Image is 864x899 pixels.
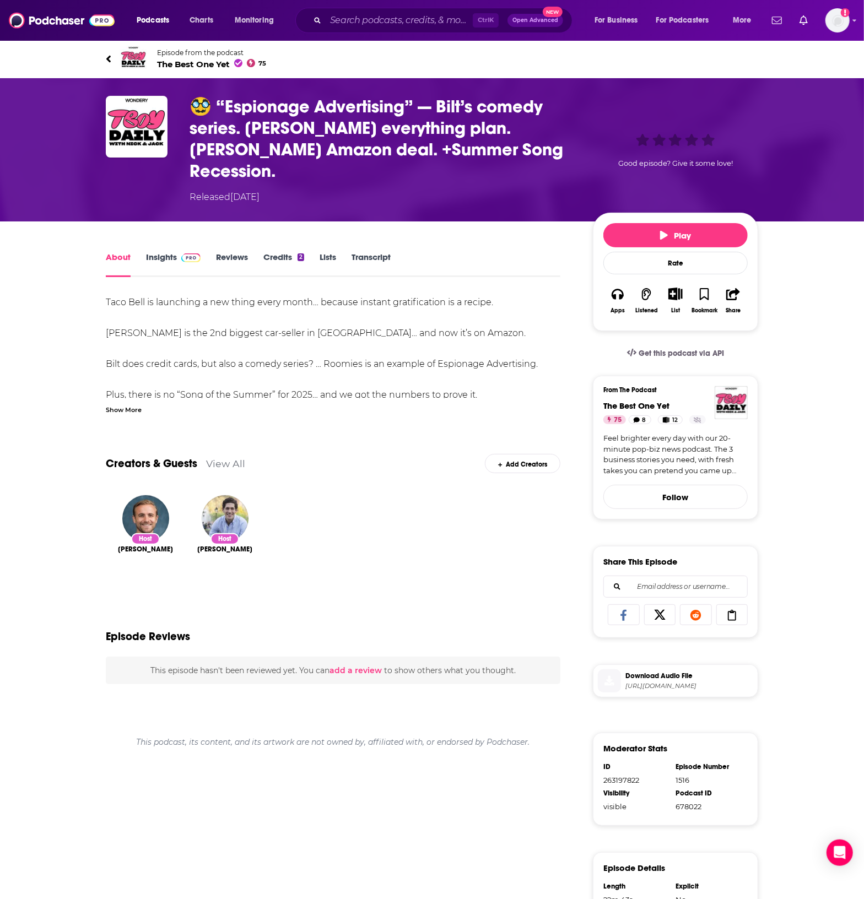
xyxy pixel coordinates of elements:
[639,349,724,358] span: Get this podcast via API
[608,604,640,625] a: Share on Facebook
[352,252,391,277] a: Transcript
[603,776,668,784] div: 263197822
[595,13,638,28] span: For Business
[649,12,725,29] button: open menu
[197,545,252,554] a: Nick Martell
[485,454,560,473] div: Add Creators
[671,307,680,314] div: List
[190,13,213,28] span: Charts
[543,7,563,17] span: New
[182,12,220,29] a: Charts
[825,8,850,33] img: User Profile
[120,46,147,72] img: The Best One Yet
[118,545,173,554] a: Jack Kramer
[660,230,692,241] span: Play
[507,14,563,27] button: Open AdvancedNew
[644,604,676,625] a: Share on X/Twitter
[603,280,632,321] button: Apps
[603,789,668,798] div: Visibility
[680,604,712,625] a: Share on Reddit
[625,682,753,690] span: https://rss.art19.com/episodes/63f2b52b-caae-4ff4-9957-134380ff3a1a.mp3?rss_browser=BAhJIhRQb2Rja...
[603,400,669,411] a: The Best One Yet
[658,415,683,424] a: 12
[825,8,850,33] button: Show profile menu
[642,415,646,426] span: 8
[512,18,558,23] span: Open Advanced
[618,340,733,367] a: Get this podcast via API
[306,8,583,33] div: Search podcasts, credits, & more...
[598,669,753,692] a: Download Audio File[URL][DOMAIN_NAME]
[672,415,678,426] span: 12
[603,386,739,394] h3: From The Podcast
[603,433,748,476] a: Feel brighter every day with our 20-minute pop-biz news podcast. The 3 business stories you need,...
[635,307,658,314] div: Listened
[330,664,382,676] button: add a review
[150,665,516,675] span: This episode hasn't been reviewed yet. You can to show others what you thought.
[618,159,733,167] span: Good episode? Give it some love!
[587,12,652,29] button: open menu
[603,743,667,754] h3: Moderator Stats
[9,10,115,31] img: Podchaser - Follow, Share and Rate Podcasts
[841,8,850,17] svg: Add a profile image
[613,576,738,597] input: Email address or username...
[614,415,622,426] span: 75
[190,96,575,182] h1: 🥸 “Espionage Advertising” — Bilt’s comedy series. Taco Bell’s everything plan. Hertz’s Amazon dea...
[719,280,748,321] button: Share
[690,280,719,321] button: Bookmark
[629,415,651,424] a: 8
[106,728,560,756] div: This podcast, its content, and its artwork are not owned by, affiliated with, or endorsed by Podc...
[664,288,687,300] button: Show More Button
[473,13,499,28] span: Ctrl K
[157,59,266,69] span: The Best One Yet
[106,46,432,72] a: The Best One YetEpisode from the podcastThe Best One Yet75
[157,48,266,57] span: Episode from the podcast
[603,223,748,247] button: Play
[129,12,183,29] button: open menu
[106,96,168,158] img: 🥸 “Espionage Advertising” — Bilt’s comedy series. Taco Bell’s everything plan. Hertz’s Amazon dea...
[661,280,690,321] div: Show More ButtonList
[725,12,765,29] button: open menu
[632,280,661,321] button: Listened
[197,545,252,554] span: [PERSON_NAME]
[106,630,190,643] h3: Episode Reviews
[206,458,245,469] a: View All
[603,802,668,811] div: visible
[227,12,288,29] button: open menu
[676,789,741,798] div: Podcast ID
[106,457,197,470] a: Creators & Guests
[320,252,336,277] a: Lists
[190,191,260,204] div: Released [DATE]
[726,307,741,314] div: Share
[210,533,239,545] div: Host
[181,253,201,262] img: Podchaser Pro
[137,13,169,28] span: Podcasts
[827,840,853,866] div: Open Intercom Messenger
[676,882,741,891] div: Explicit
[146,252,201,277] a: InsightsPodchaser Pro
[676,802,741,811] div: 678022
[235,13,274,28] span: Monitoring
[118,545,173,554] span: [PERSON_NAME]
[122,495,169,542] img: Jack Kramer
[326,12,473,29] input: Search podcasts, credits, & more...
[625,671,753,681] span: Download Audio File
[216,252,248,277] a: Reviews
[603,882,668,891] div: Length
[603,762,668,771] div: ID
[656,13,709,28] span: For Podcasters
[715,386,748,419] a: The Best One Yet
[603,252,748,274] div: Rate
[131,533,160,545] div: Host
[768,11,786,30] a: Show notifications dropdown
[676,776,741,784] div: 1516
[258,61,266,66] span: 75
[603,556,677,567] h3: Share This Episode
[603,485,748,509] button: Follow
[263,252,304,277] a: Credits2
[611,307,625,314] div: Apps
[692,307,717,314] div: Bookmark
